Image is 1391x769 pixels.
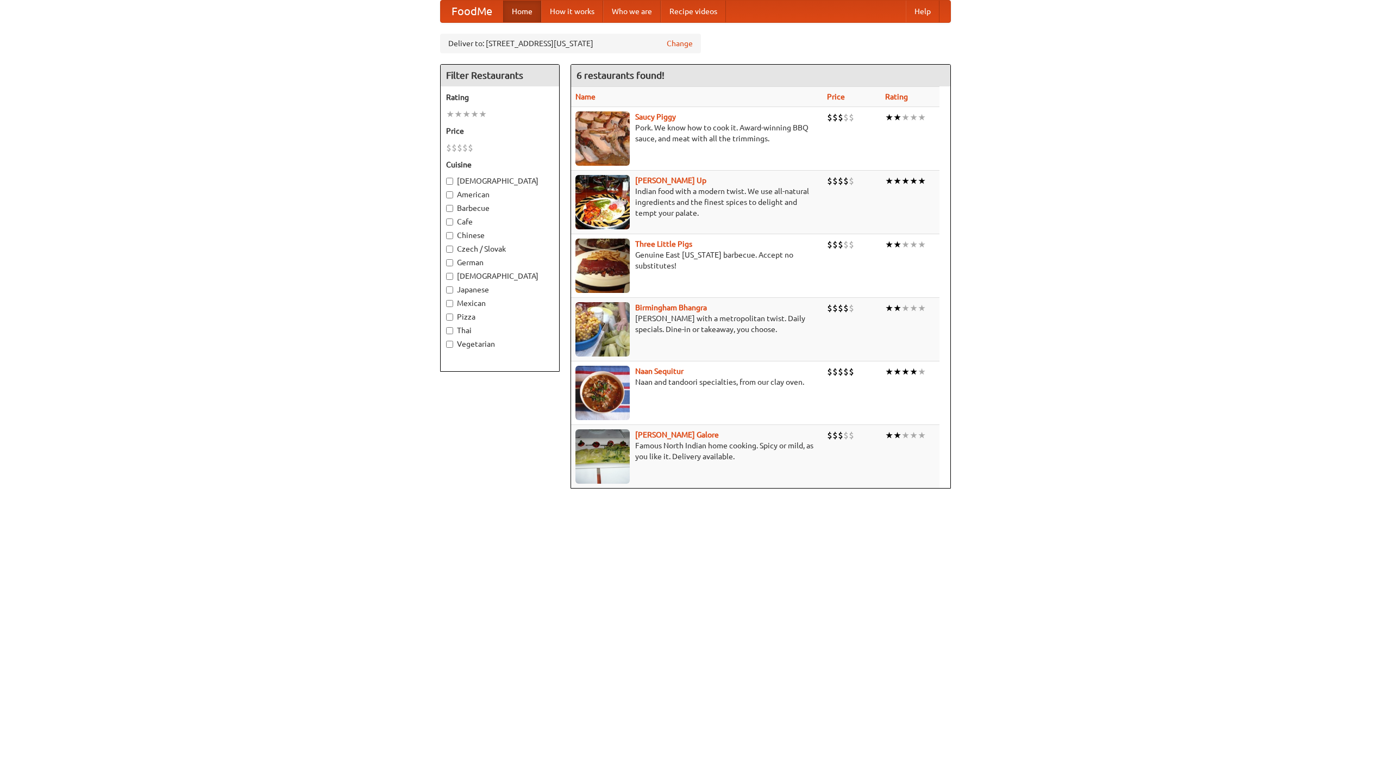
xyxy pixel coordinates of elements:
[635,176,706,185] a: [PERSON_NAME] Up
[541,1,603,22] a: How it works
[661,1,726,22] a: Recipe videos
[901,429,910,441] li: ★
[918,175,926,187] li: ★
[901,239,910,251] li: ★
[575,440,818,462] p: Famous North Indian home cooking. Spicy or mild, as you like it. Delivery available.
[918,366,926,378] li: ★
[446,176,554,186] label: [DEMOGRAPHIC_DATA]
[893,429,901,441] li: ★
[885,429,893,441] li: ★
[577,70,665,80] ng-pluralize: 6 restaurants found!
[446,325,554,336] label: Thai
[910,175,918,187] li: ★
[479,108,487,120] li: ★
[575,122,818,144] p: Pork. We know how to cook it. Award-winning BBQ sauce, and meat with all the trimmings.
[446,108,454,120] li: ★
[446,311,554,322] label: Pizza
[849,429,854,441] li: $
[446,300,453,307] input: Mexican
[901,175,910,187] li: ★
[446,341,453,348] input: Vegetarian
[838,111,843,123] li: $
[910,429,918,441] li: ★
[446,218,453,226] input: Cafe
[893,111,901,123] li: ★
[838,302,843,314] li: $
[827,111,832,123] li: $
[446,246,453,253] input: Czech / Slovak
[575,186,818,218] p: Indian food with a modern twist. We use all-natural ingredients and the finest spices to delight ...
[832,302,838,314] li: $
[843,302,849,314] li: $
[446,203,554,214] label: Barbecue
[446,339,554,349] label: Vegetarian
[471,108,479,120] li: ★
[446,271,554,282] label: [DEMOGRAPHIC_DATA]
[885,239,893,251] li: ★
[843,111,849,123] li: $
[446,327,453,334] input: Thai
[838,366,843,378] li: $
[635,303,707,312] a: Birmingham Bhangra
[827,239,832,251] li: $
[446,243,554,254] label: Czech / Slovak
[441,65,559,86] h4: Filter Restaurants
[446,142,452,154] li: $
[446,178,453,185] input: [DEMOGRAPHIC_DATA]
[503,1,541,22] a: Home
[910,366,918,378] li: ★
[575,239,630,293] img: littlepigs.jpg
[827,175,832,187] li: $
[446,232,453,239] input: Chinese
[885,366,893,378] li: ★
[910,239,918,251] li: ★
[446,205,453,212] input: Barbecue
[635,240,692,248] a: Three Little Pigs
[910,302,918,314] li: ★
[575,366,630,420] img: naansequitur.jpg
[827,92,845,101] a: Price
[441,1,503,22] a: FoodMe
[635,430,719,439] a: [PERSON_NAME] Galore
[827,302,832,314] li: $
[918,239,926,251] li: ★
[827,429,832,441] li: $
[575,249,818,271] p: Genuine East [US_STATE] barbecue. Accept no substitutes!
[849,239,854,251] li: $
[849,111,854,123] li: $
[575,313,818,335] p: [PERSON_NAME] with a metropolitan twist. Daily specials. Dine-in or takeaway, you choose.
[457,142,462,154] li: $
[843,429,849,441] li: $
[575,429,630,484] img: currygalore.jpg
[832,111,838,123] li: $
[440,34,701,53] div: Deliver to: [STREET_ADDRESS][US_STATE]
[446,126,554,136] h5: Price
[446,284,554,295] label: Japanese
[893,239,901,251] li: ★
[918,111,926,123] li: ★
[838,429,843,441] li: $
[462,108,471,120] li: ★
[832,429,838,441] li: $
[452,142,457,154] li: $
[468,142,473,154] li: $
[893,175,901,187] li: ★
[575,377,818,387] p: Naan and tandoori specialties, from our clay oven.
[893,302,901,314] li: ★
[885,111,893,123] li: ★
[885,302,893,314] li: ★
[832,366,838,378] li: $
[910,111,918,123] li: ★
[838,175,843,187] li: $
[446,92,554,103] h5: Rating
[901,302,910,314] li: ★
[446,191,453,198] input: American
[635,367,684,376] a: Naan Sequitur
[827,366,832,378] li: $
[462,142,468,154] li: $
[575,302,630,357] img: bhangra.jpg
